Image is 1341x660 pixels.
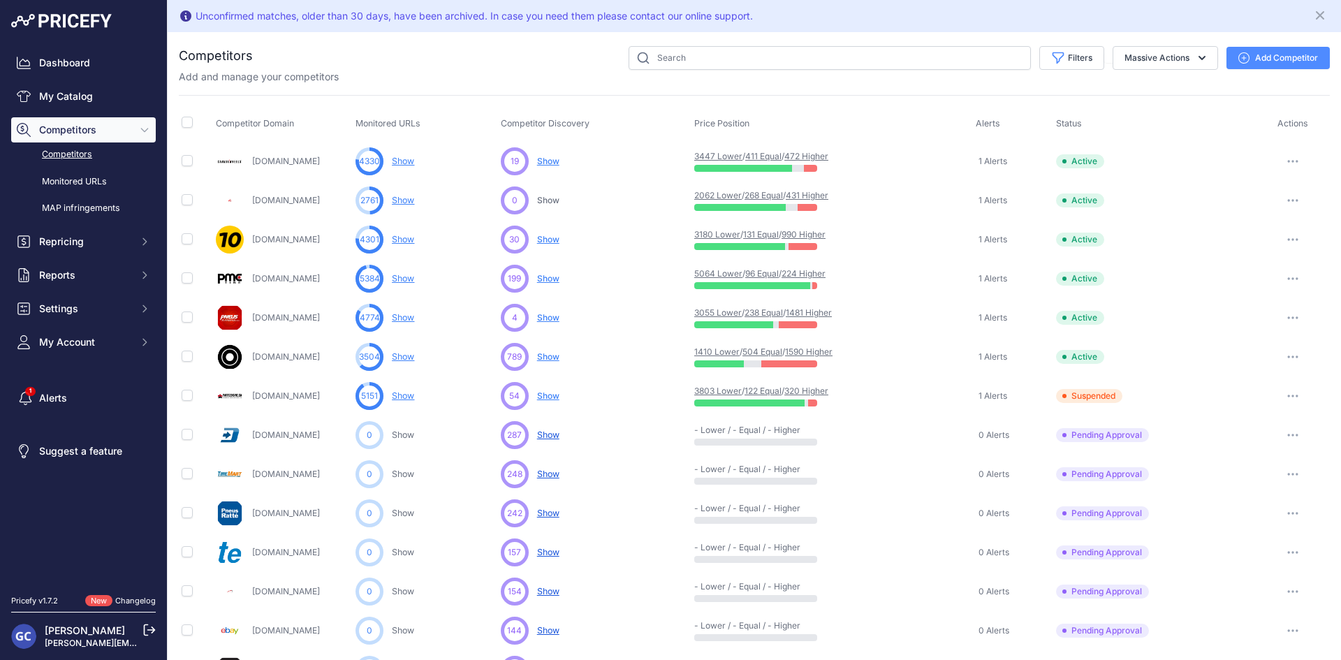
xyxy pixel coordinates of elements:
img: Pricefy Logo [11,14,112,28]
a: 1 Alerts [976,272,1007,286]
span: Show [537,508,559,518]
p: - Lower / - Equal / - Higher [694,581,784,592]
p: - Lower / - Equal / - Higher [694,425,784,436]
span: 0 [367,468,372,481]
button: Massive Actions [1113,46,1218,70]
span: Pending Approval [1056,506,1149,520]
p: / / [694,190,784,201]
span: 1 Alerts [979,273,1007,284]
a: 3055 Lower [694,307,742,318]
a: [DOMAIN_NAME] [252,312,320,323]
a: [DOMAIN_NAME] [252,547,320,557]
span: 0 [512,194,518,207]
p: Add and manage your competitors [179,70,339,84]
a: Show [392,195,414,205]
a: 268 Equal [745,190,783,200]
a: 990 Higher [782,229,826,240]
a: 1590 Higher [785,346,833,357]
span: 287 [507,429,522,441]
span: 2761 [360,194,379,207]
a: 224 Higher [782,268,826,279]
a: 1 Alerts [976,389,1007,403]
a: My Catalog [11,84,156,109]
span: 19 [511,155,519,168]
nav: Sidebar [11,50,156,578]
span: 199 [508,272,521,285]
a: Alerts [11,386,156,411]
span: Show [537,234,559,244]
span: Active [1056,154,1104,168]
span: 0 [367,429,372,441]
span: 1 Alerts [979,195,1007,206]
p: - Lower / - Equal / - Higher [694,542,784,553]
span: Pending Approval [1056,624,1149,638]
span: 1 Alerts [979,351,1007,362]
span: 3504 [359,351,380,363]
p: / / [694,229,784,240]
span: 0 [367,585,372,598]
span: 0 Alerts [979,586,1009,597]
span: 0 [367,507,372,520]
a: 1 Alerts [976,350,1007,364]
span: Show [537,312,559,323]
p: - Lower / - Equal / - Higher [694,620,784,631]
a: Show [392,156,414,166]
span: Show [537,625,559,636]
span: Show [537,195,559,205]
span: 1 Alerts [979,312,1007,323]
span: Competitors [39,123,131,137]
span: New [85,595,112,607]
span: Active [1056,350,1104,364]
a: Changelog [115,596,156,606]
span: Show [537,469,559,479]
a: [DOMAIN_NAME] [252,625,320,636]
button: Add Competitor [1226,47,1330,69]
a: [PERSON_NAME][EMAIL_ADDRESS][PERSON_NAME][DOMAIN_NAME] [45,638,329,648]
a: [DOMAIN_NAME] [252,195,320,205]
span: Competitor Discovery [501,118,589,129]
a: Dashboard [11,50,156,75]
span: 0 [367,624,372,637]
span: Alerts [976,118,1000,129]
a: Show [392,234,414,244]
a: 3803 Lower [694,386,742,396]
a: Show [392,312,414,323]
a: [DOMAIN_NAME] [252,430,320,440]
span: Show [537,351,559,362]
span: 1 Alerts [979,234,1007,245]
span: Active [1056,193,1104,207]
span: Repricing [39,235,131,249]
h2: Competitors [179,46,253,66]
a: [DOMAIN_NAME] [252,234,320,244]
div: Pricefy v1.7.2 [11,595,58,607]
a: 131 Equal [743,229,779,240]
a: Show [392,469,414,479]
a: 1 Alerts [976,311,1007,325]
p: - Lower / - Equal / - Higher [694,503,784,514]
span: Monitored URLs [356,118,420,129]
button: Competitors [11,117,156,142]
p: / / [694,386,784,397]
p: / / [694,268,784,279]
span: 0 [367,546,372,559]
a: 5064 Lower [694,268,742,279]
a: [DOMAIN_NAME] [252,156,320,166]
a: Show [392,351,414,362]
p: / / [694,307,784,318]
a: 1410 Lower [694,346,740,357]
span: 4301 [360,233,379,246]
a: 3447 Lower [694,151,742,161]
button: My Account [11,330,156,355]
a: Show [392,273,414,284]
span: Pending Approval [1056,428,1149,442]
span: Pending Approval [1056,585,1149,599]
span: 144 [507,624,522,637]
a: 1481 Higher [786,307,832,318]
a: [DOMAIN_NAME] [252,390,320,401]
a: 411 Equal [745,151,782,161]
a: Show [392,586,414,596]
span: 0 Alerts [979,625,1009,636]
p: - Lower / - Equal / - Higher [694,464,784,475]
span: Actions [1277,118,1308,129]
span: 0 Alerts [979,547,1009,558]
